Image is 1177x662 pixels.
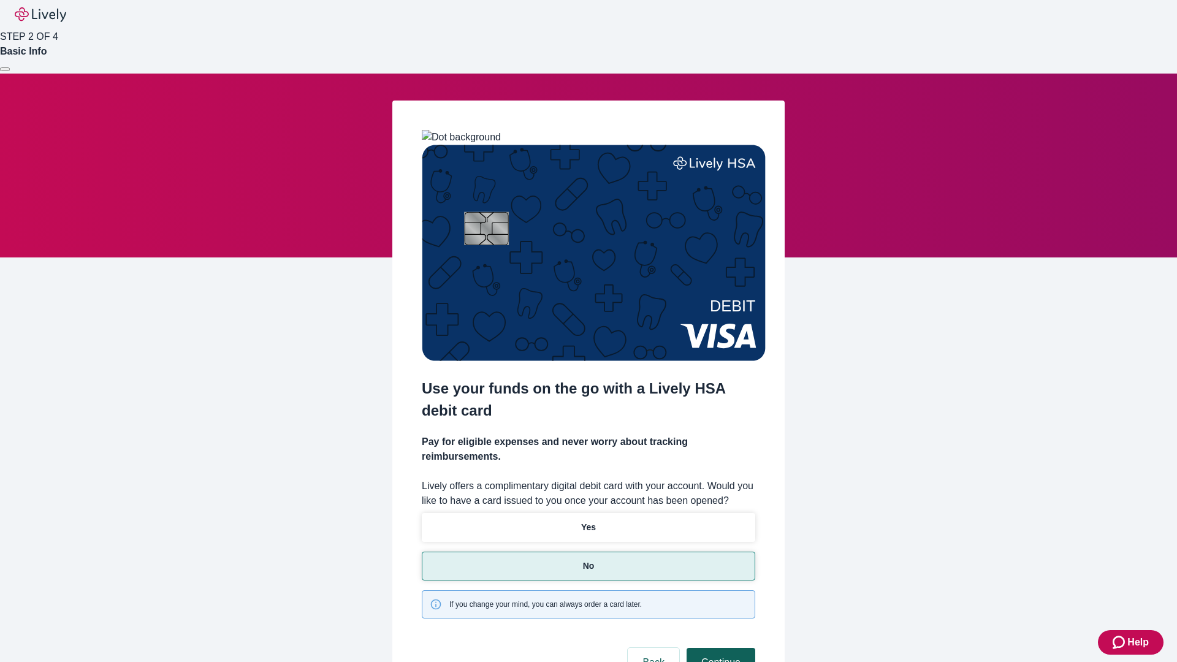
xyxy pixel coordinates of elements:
span: Help [1127,635,1149,650]
img: Debit card [422,145,766,361]
p: Yes [581,521,596,534]
p: No [583,560,595,573]
button: Yes [422,513,755,542]
label: Lively offers a complimentary digital debit card with your account. Would you like to have a card... [422,479,755,508]
button: Zendesk support iconHelp [1098,630,1164,655]
svg: Zendesk support icon [1113,635,1127,650]
img: Dot background [422,130,501,145]
span: If you change your mind, you can always order a card later. [449,599,642,610]
img: Lively [15,7,66,22]
button: No [422,552,755,580]
h4: Pay for eligible expenses and never worry about tracking reimbursements. [422,435,755,464]
h2: Use your funds on the go with a Lively HSA debit card [422,378,755,422]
